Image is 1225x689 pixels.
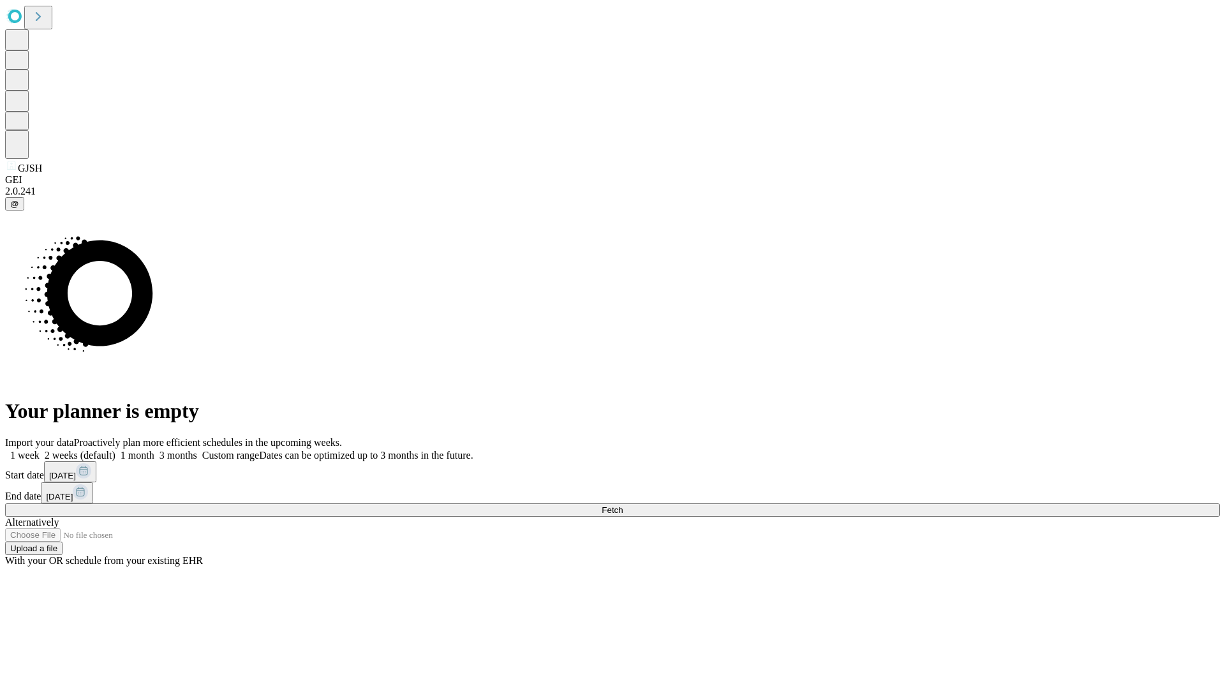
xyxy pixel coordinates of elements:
span: With your OR schedule from your existing EHR [5,555,203,566]
span: 2 weeks (default) [45,450,115,461]
button: Upload a file [5,542,63,555]
button: Fetch [5,503,1220,517]
span: @ [10,199,19,209]
span: [DATE] [49,471,76,480]
div: Start date [5,461,1220,482]
button: [DATE] [44,461,96,482]
button: @ [5,197,24,211]
span: Dates can be optimized up to 3 months in the future. [259,450,473,461]
div: End date [5,482,1220,503]
span: Fetch [602,505,623,515]
span: 3 months [160,450,197,461]
button: [DATE] [41,482,93,503]
span: 1 month [121,450,154,461]
span: Import your data [5,437,74,448]
span: GJSH [18,163,42,174]
span: [DATE] [46,492,73,501]
div: GEI [5,174,1220,186]
span: 1 week [10,450,40,461]
span: Proactively plan more efficient schedules in the upcoming weeks. [74,437,342,448]
h1: Your planner is empty [5,399,1220,423]
span: Alternatively [5,517,59,528]
div: 2.0.241 [5,186,1220,197]
span: Custom range [202,450,259,461]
